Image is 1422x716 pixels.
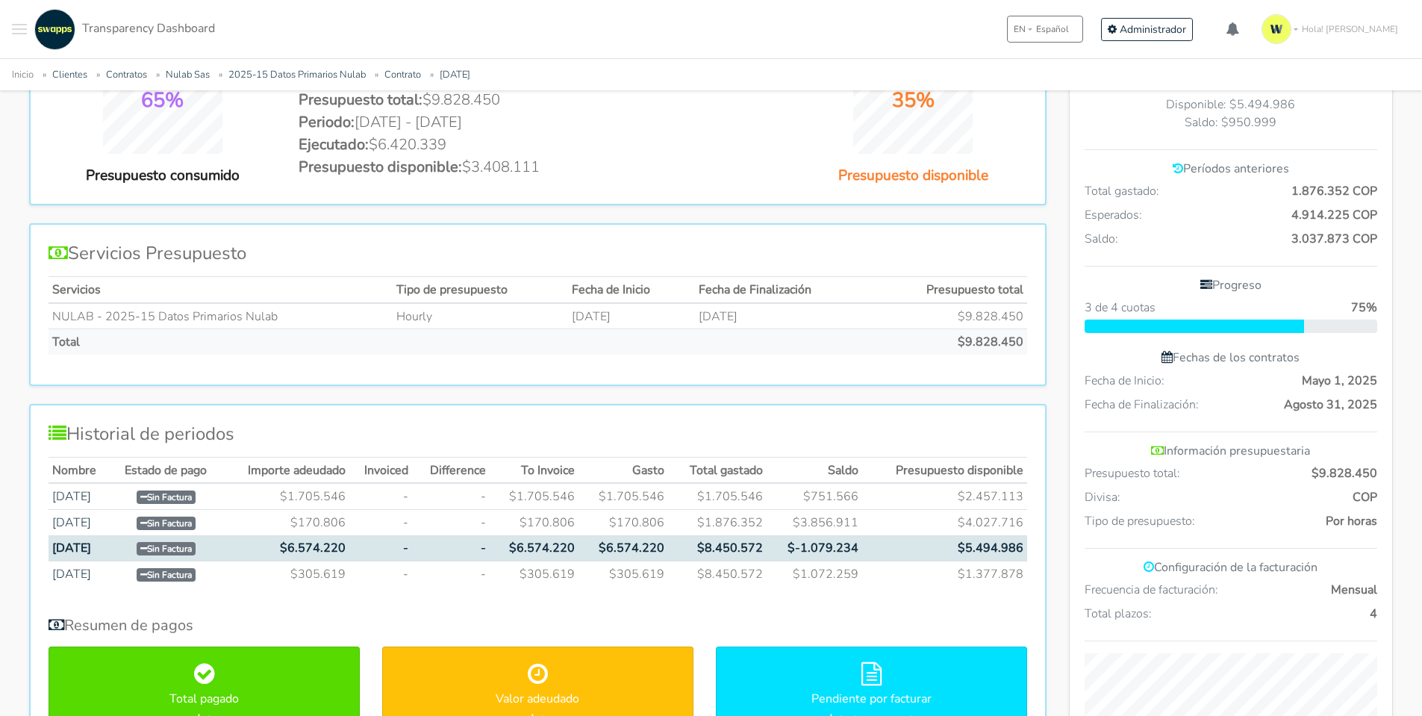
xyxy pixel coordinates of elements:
a: 2025-15 Datos Primarios Nulab [228,68,366,81]
span: Fecha de Inicio: [1085,372,1164,390]
span: Mensual [1331,581,1377,599]
td: $1.705.546 [221,483,349,509]
button: Toggle navigation menu [12,9,27,50]
span: Saldo: [1085,230,1118,248]
td: $170.806 [579,509,668,535]
span: 75% [1351,299,1377,317]
span: Tipo de presupuesto: [1085,512,1195,530]
span: Esperados: [1085,206,1142,224]
div: Period Work: $1.705.546 [493,488,575,505]
th: Fecha de Inicio [568,277,695,303]
span: Por horas [1326,512,1377,530]
td: $9.828.450 [873,329,1027,355]
td: $2.457.113 [861,483,1026,509]
td: $9.828.450 [873,303,1027,329]
span: Total plazos: [1085,605,1152,623]
div: Saldo: $950.999 [1085,113,1377,131]
span: Hola! [PERSON_NAME] [1302,22,1398,36]
a: Inicio [12,68,34,81]
div: Presupuesto disponible [799,165,1027,187]
td: $1.876.352 [668,509,767,535]
span: $9.828.450 [1312,464,1377,482]
span: Sin Factura [137,568,196,582]
span: Sin Factura [137,491,196,504]
img: swapps-linkedin-v2.jpg [34,9,75,50]
div: Period Work: $6.574.220 [493,539,575,557]
h6: Total pagado [64,692,344,706]
span: Fecha de Finalización: [1085,396,1199,414]
td: $1.377.878 [861,561,1026,587]
th: Importe adeudado [221,457,349,483]
a: [DATE] [440,68,470,81]
td: $8.450.572 [668,535,767,561]
div: Disponible: $5.494.986 [1085,96,1377,113]
td: $1.705.546 [579,483,668,509]
span: 4.914.225 COP [1291,206,1377,224]
li: $6.420.339 [299,134,776,156]
a: Clientes [52,68,87,81]
td: - [412,535,490,561]
th: Presupuesto disponible [861,457,1026,483]
img: isotipo-3-3e143c57.png [1262,14,1291,44]
a: Administrador [1101,18,1193,41]
th: Saldo [766,457,861,483]
a: [DATE] [52,566,91,582]
span: Transparency Dashboard [82,20,215,37]
th: Difference [412,457,490,483]
td: $6.574.220 [221,535,349,561]
a: [DATE] [52,488,91,505]
h6: Períodos anteriores [1085,162,1377,176]
th: Total gastado [668,457,767,483]
li: $9.828.450 [299,89,776,111]
a: Transparency Dashboard [31,9,215,50]
span: Total gastado: [1085,182,1159,200]
span: 3 de 4 cuotas [1085,299,1156,317]
td: $8.450.572 [668,561,767,587]
h6: Información presupuestaria [1085,444,1377,458]
td: $4.027.716 [861,509,1026,535]
th: Fecha de Finalización [695,277,873,303]
h6: Configuración de la facturación [1085,561,1377,575]
td: $305.619 [579,561,668,587]
td: - [349,509,412,535]
a: [DATE] [52,540,91,556]
td: $5.494.986 [861,535,1026,561]
th: Nombre [49,457,111,483]
a: Contratos [106,68,147,81]
a: Hola! [PERSON_NAME] [1256,8,1410,50]
span: Sin Factura [137,542,196,555]
span: 1.876.352 COP [1291,182,1377,200]
span: Presupuesto disponible: [299,157,462,177]
td: $751.566 [766,483,861,509]
span: Frecuencia de facturación: [1085,581,1218,599]
button: ENEspañol [1007,16,1083,43]
h4: Servicios Presupuesto [49,243,1027,264]
td: $170.806 [221,509,349,535]
td: $1.072.259 [766,561,861,587]
span: 4 [1370,605,1377,623]
span: Mayo 1, 2025 [1302,372,1377,390]
td: $1.705.546 [668,483,767,509]
h6: Progreso [1085,278,1377,293]
h6: Fechas de los contratos [1085,351,1377,365]
td: - [412,509,490,535]
span: 3.037.873 COP [1291,230,1377,248]
td: - [349,561,412,587]
td: $6.574.220 [579,535,668,561]
span: Administrador [1120,22,1186,37]
a: Contrato [384,68,421,81]
h6: Pendiente por facturar [732,692,1011,706]
h5: Resumen de pagos [49,617,1027,635]
div: Presupuesto consumido [49,165,276,187]
td: $305.619 [221,561,349,587]
span: Sin Factura [137,517,196,530]
td: Total [49,329,568,355]
td: [DATE] [568,303,695,329]
td: NULAB - 2025-15 Datos Primarios Nulab [49,303,393,329]
td: - [412,483,490,509]
li: [DATE] - [DATE] [299,111,776,134]
td: Hourly [393,303,569,329]
th: Presupuesto total [873,277,1027,303]
span: Agosto 31, 2025 [1284,396,1377,414]
h6: Valor adeudado [398,692,678,706]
